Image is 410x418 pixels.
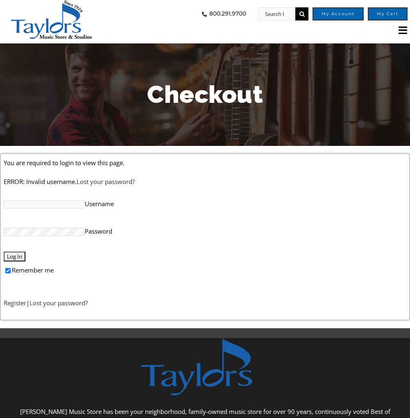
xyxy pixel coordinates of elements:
[29,299,88,307] a: Lost your password?
[377,12,399,16] span: My Cart
[4,252,25,261] input: Log In
[199,7,246,20] a: 800.291.9700
[4,223,406,240] label: Password
[5,268,11,273] input: Remember me
[368,7,408,20] a: My Cart
[111,7,408,20] nav: Top Right
[77,177,135,186] a: Lost your password?
[4,228,85,236] input: Password
[4,195,406,212] label: Username
[313,7,364,20] a: My Account
[4,298,406,308] p: |
[4,157,406,168] p: You are required to login to view this page.
[258,7,295,20] input: Search Products...
[4,299,26,307] a: Register
[4,200,85,209] input: Username
[209,7,246,20] span: 800.291.9700
[322,12,355,16] span: My Account
[295,7,308,20] input: Search
[4,176,406,187] p: ERROR: Invalid username.
[111,20,408,40] nav: Main Menu
[140,338,270,396] img: footer-logo
[12,78,398,111] h1: Checkout
[4,261,406,278] label: Remember me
